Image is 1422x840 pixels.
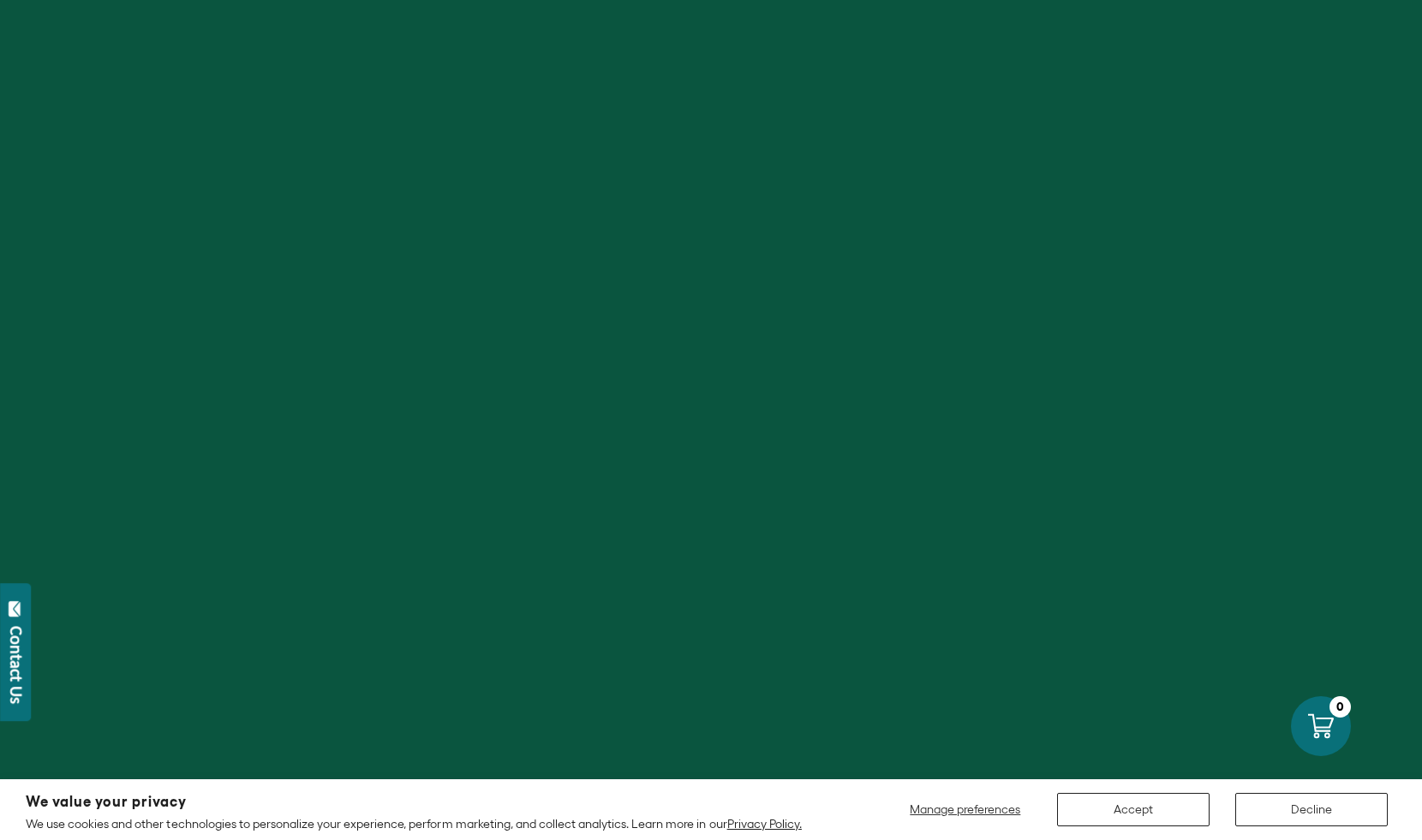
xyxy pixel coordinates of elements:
[1235,793,1388,826] button: Decline
[8,626,25,704] div: Contact Us
[910,802,1020,816] span: Manage preferences
[899,793,1031,826] button: Manage preferences
[26,816,802,831] p: We use cookies and other technologies to personalize your experience, perform marketing, and coll...
[1329,696,1351,718] div: 0
[727,817,802,831] a: Privacy Policy.
[26,795,802,809] h2: We value your privacy
[1057,793,1210,826] button: Accept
